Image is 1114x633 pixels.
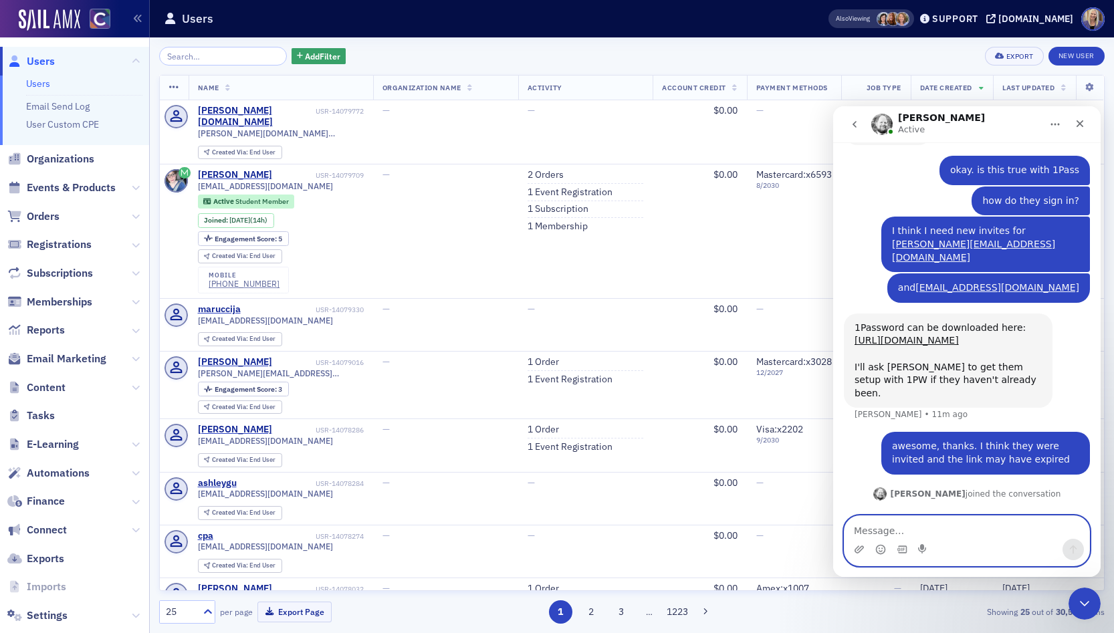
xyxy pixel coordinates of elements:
[203,197,288,206] a: Active Student Member
[382,168,390,180] span: —
[640,606,659,618] span: …
[229,216,267,225] div: (14h)
[756,181,832,190] span: 8 / 2030
[756,529,764,541] span: —
[7,408,55,423] a: Tasks
[212,508,249,517] span: Created Via :
[27,580,66,594] span: Imports
[305,50,340,62] span: Add Filter
[19,9,80,31] img: SailAMX
[212,561,249,569] span: Created Via :
[528,529,535,541] span: —
[7,266,93,281] a: Subscriptions
[920,582,948,594] span: [DATE]
[382,303,390,315] span: —
[198,332,282,346] div: Created Via: End User
[7,295,92,309] a: Memberships
[212,562,275,569] div: End User
[986,14,1078,23] button: [DOMAIN_NAME]
[198,169,272,181] a: [PERSON_NAME]
[894,104,901,116] span: —
[212,336,275,343] div: End User
[836,14,870,23] span: Viewing
[198,489,333,499] span: [EMAIL_ADDRESS][DOMAIN_NAME]
[528,374,612,386] a: 1 Event Registration
[27,323,65,338] span: Reports
[198,146,282,160] div: Created Via: End User
[7,523,67,537] a: Connect
[274,585,364,594] div: USR-14078032
[713,477,738,489] span: $0.00
[7,180,116,195] a: Events & Products
[198,424,272,436] div: [PERSON_NAME]
[209,279,280,289] div: [PHONE_NUMBER]
[198,213,274,228] div: Joined: 2025-10-15 00:00:00
[204,216,229,225] span: Joined :
[215,532,364,541] div: USR-14078274
[7,494,65,509] a: Finance
[243,305,364,314] div: USR-14079330
[159,47,287,66] input: Search…
[209,271,280,279] div: mobile
[7,466,90,481] a: Automations
[182,11,213,27] h1: Users
[235,197,289,206] span: Student Member
[713,303,738,315] span: $0.00
[895,12,909,26] span: Kelli Davis
[528,83,562,92] span: Activity
[212,509,275,517] div: End User
[198,315,333,326] span: [EMAIL_ADDRESS][DOMAIN_NAME]
[713,582,738,594] span: $0.00
[198,382,289,396] div: Engagement Score: 3
[1002,104,1030,116] span: [DATE]
[274,171,364,180] div: USR-14079709
[27,180,116,195] span: Events & Products
[27,551,64,566] span: Exports
[212,253,275,260] div: End User
[756,83,828,92] span: Payment Methods
[198,583,272,595] a: [PERSON_NAME]
[920,104,948,116] span: [DATE]
[198,559,282,573] div: Created Via: End User
[528,424,559,436] a: 1 Order
[292,48,346,65] button: AddFilter
[198,356,272,368] div: [PERSON_NAME]
[662,83,726,92] span: Account Credit
[1081,7,1105,31] span: Profile
[528,104,535,116] span: —
[27,295,92,309] span: Memberships
[27,437,79,452] span: E-Learning
[528,203,588,215] a: 1 Subscription
[877,12,891,26] span: Stacy Svendsen
[7,152,94,166] a: Organizations
[7,608,68,623] a: Settings
[1069,588,1101,620] iframe: Intercom live chat
[220,606,253,618] label: per page
[382,477,390,489] span: —
[528,356,559,368] a: 1 Order
[215,384,278,394] span: Engagement Score :
[198,530,213,542] a: cpa
[212,404,275,411] div: End User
